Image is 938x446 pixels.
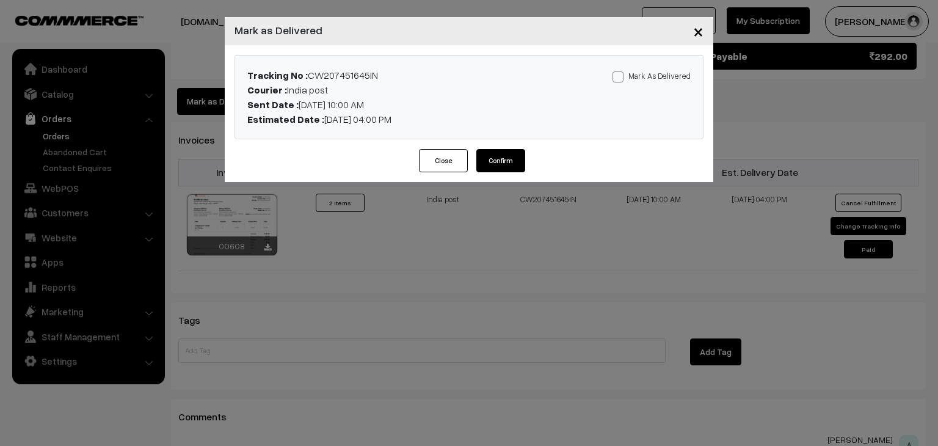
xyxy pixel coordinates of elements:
[20,32,29,42] img: website_grey.svg
[32,32,134,42] div: Domain: [DOMAIN_NAME]
[613,69,691,82] label: Mark As Delivered
[247,98,299,111] b: Sent Date :
[122,71,131,81] img: tab_keywords_by_traffic_grey.svg
[683,12,713,50] button: Close
[476,149,525,172] button: Confirm
[419,149,468,172] button: Close
[20,20,29,29] img: logo_orange.svg
[693,20,703,42] span: ×
[33,71,43,81] img: tab_domain_overview_orange.svg
[34,20,60,29] div: v 4.0.25
[238,68,546,126] div: CW207451645IN India post [DATE] 10:00 AM [DATE] 04:00 PM
[247,69,308,81] b: Tracking No :
[247,113,324,125] b: Estimated Date :
[234,22,322,38] h4: Mark as Delivered
[247,84,287,96] b: Courier :
[46,72,109,80] div: Domain Overview
[135,72,206,80] div: Keywords by Traffic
